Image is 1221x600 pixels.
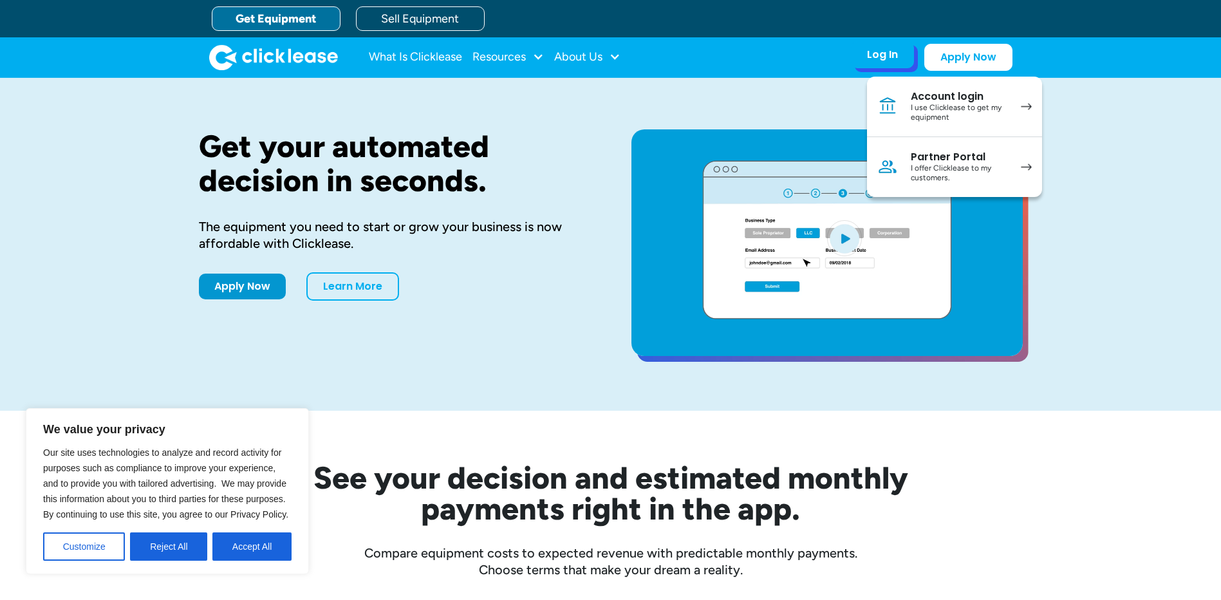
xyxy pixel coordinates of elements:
div: I offer Clicklease to my customers. [911,164,1008,183]
img: Bank icon [877,96,898,117]
span: Our site uses technologies to analyze and record activity for purposes such as compliance to impr... [43,447,288,520]
a: Get Equipment [212,6,340,31]
img: Person icon [877,156,898,177]
div: Partner Portal [911,151,1008,164]
button: Customize [43,532,125,561]
a: Account loginI use Clicklease to get my equipment [867,77,1042,137]
a: open lightbox [631,129,1023,356]
img: Blue play button logo on a light blue circular background [827,220,862,256]
div: About Us [554,44,620,70]
img: arrow [1021,103,1032,110]
div: The equipment you need to start or grow your business is now affordable with Clicklease. [199,218,590,252]
a: home [209,44,338,70]
img: arrow [1021,164,1032,171]
a: Apply Now [199,274,286,299]
a: Partner PortalI offer Clicklease to my customers. [867,137,1042,197]
div: We value your privacy [26,408,309,574]
div: Resources [472,44,544,70]
img: Clicklease logo [209,44,338,70]
a: Apply Now [924,44,1012,71]
div: I use Clicklease to get my equipment [911,103,1008,123]
a: Sell Equipment [356,6,485,31]
nav: Log In [867,77,1042,197]
button: Accept All [212,532,292,561]
h1: Get your automated decision in seconds. [199,129,590,198]
a: Learn More [306,272,399,301]
p: We value your privacy [43,422,292,437]
div: Log In [867,48,898,61]
button: Reject All [130,532,207,561]
a: What Is Clicklease [369,44,462,70]
h2: See your decision and estimated monthly payments right in the app. [250,462,971,524]
div: Compare equipment costs to expected revenue with predictable monthly payments. Choose terms that ... [199,545,1023,578]
div: Account login [911,90,1008,103]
